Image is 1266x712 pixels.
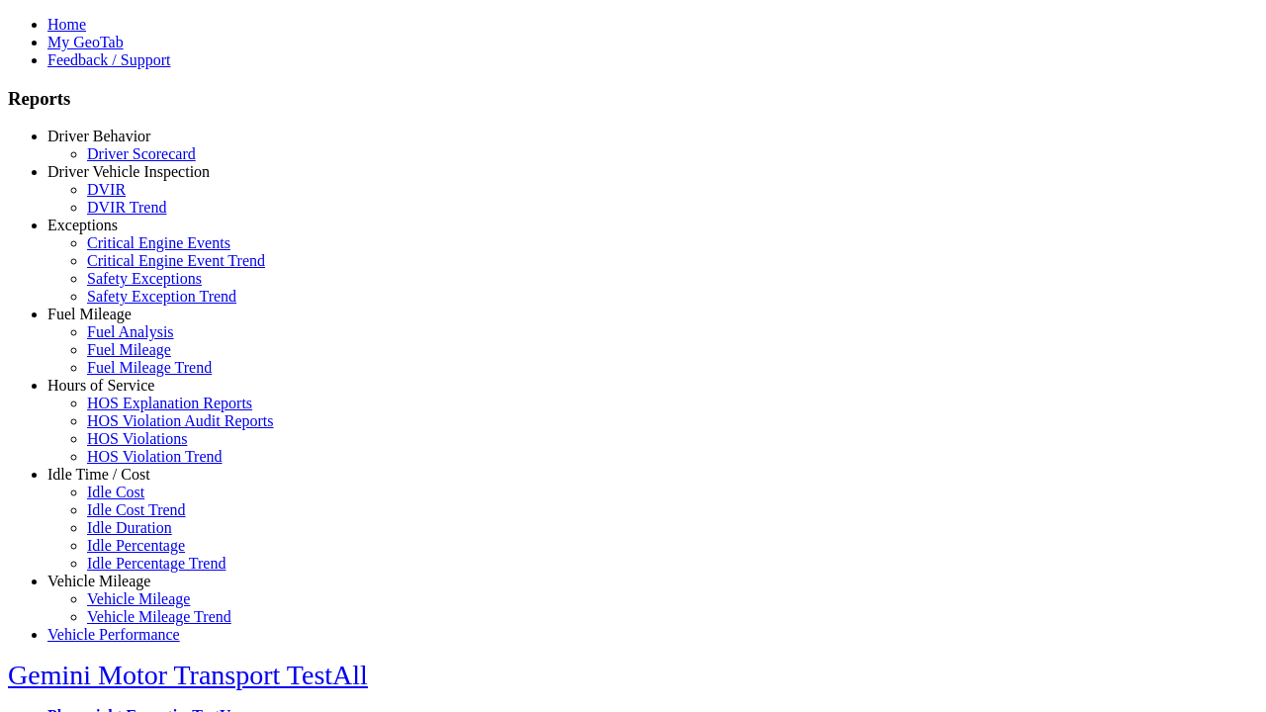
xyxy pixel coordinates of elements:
[87,590,190,607] a: Vehicle Mileage
[87,537,185,554] a: Idle Percentage
[87,181,126,198] a: DVIR
[87,448,223,465] a: HOS Violation Trend
[87,501,186,518] a: Idle Cost Trend
[47,34,124,50] a: My GeoTab
[87,430,187,447] a: HOS Violations
[87,323,174,340] a: Fuel Analysis
[87,288,236,305] a: Safety Exception Trend
[87,412,274,429] a: HOS Violation Audit Reports
[8,660,368,690] a: Gemini Motor Transport TestAll
[87,270,202,287] a: Safety Exceptions
[47,163,210,180] a: Driver Vehicle Inspection
[87,484,144,500] a: Idle Cost
[87,555,226,572] a: Idle Percentage Trend
[8,88,1258,110] h3: Reports
[47,16,86,33] a: Home
[87,199,166,216] a: DVIR Trend
[47,128,150,144] a: Driver Behavior
[47,377,154,394] a: Hours of Service
[47,51,170,68] a: Feedback / Support
[47,217,118,233] a: Exceptions
[87,252,265,269] a: Critical Engine Event Trend
[87,395,252,411] a: HOS Explanation Reports
[47,626,180,643] a: Vehicle Performance
[47,306,132,322] a: Fuel Mileage
[87,608,231,625] a: Vehicle Mileage Trend
[87,519,172,536] a: Idle Duration
[47,573,150,589] a: Vehicle Mileage
[87,341,171,358] a: Fuel Mileage
[87,145,196,162] a: Driver Scorecard
[87,234,230,251] a: Critical Engine Events
[47,466,150,483] a: Idle Time / Cost
[87,359,212,376] a: Fuel Mileage Trend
